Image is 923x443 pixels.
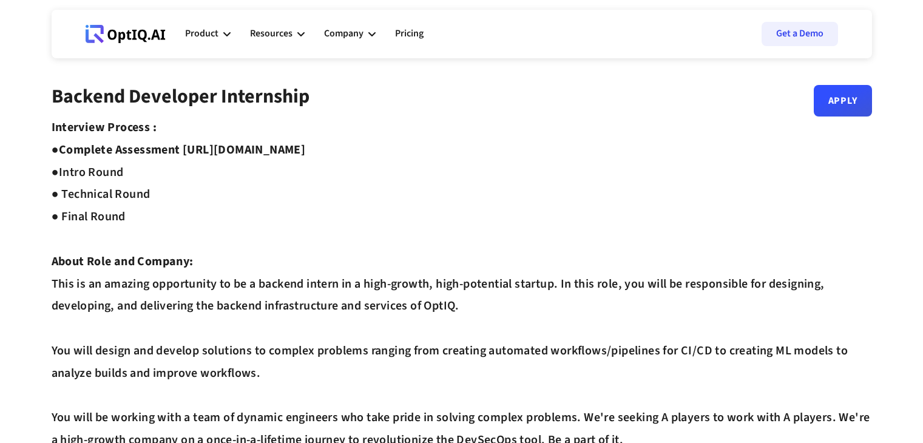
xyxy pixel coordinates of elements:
[250,16,305,52] div: Resources
[814,85,872,117] a: Apply
[250,25,292,42] div: Resources
[185,25,218,42] div: Product
[52,119,157,136] strong: Interview Process :
[52,141,306,181] strong: Complete Assessment [URL][DOMAIN_NAME] ●
[185,16,231,52] div: Product
[324,16,376,52] div: Company
[86,16,166,52] a: Webflow Homepage
[324,25,363,42] div: Company
[52,253,194,270] strong: About Role and Company:
[395,16,424,52] a: Pricing
[52,83,309,110] strong: Backend Developer Internship
[762,22,838,46] a: Get a Demo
